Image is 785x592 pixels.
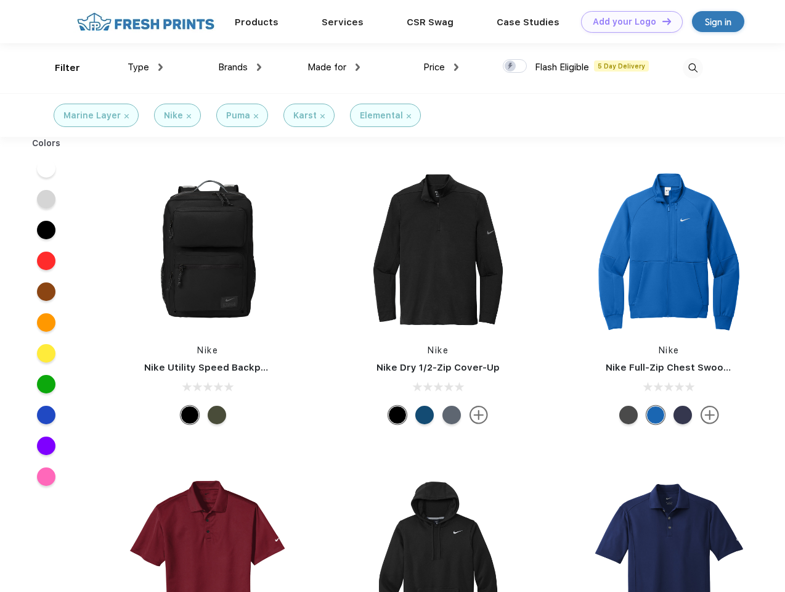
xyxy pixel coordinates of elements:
a: Nike [659,345,680,355]
img: dropdown.png [257,64,261,71]
div: Midnight Navy [673,406,692,424]
div: Add your Logo [593,17,656,27]
div: Nike [164,109,183,122]
div: Royal [646,406,665,424]
span: 5 Day Delivery [594,60,649,72]
div: Black [388,406,407,424]
span: Type [128,62,149,73]
span: Price [423,62,445,73]
div: Colors [23,137,70,150]
img: more.svg [701,406,719,424]
div: Marine Layer [63,109,121,122]
img: dropdown.png [356,64,360,71]
a: CSR Swag [407,17,454,28]
a: Sign in [692,11,744,32]
div: Elemental [360,109,403,122]
span: Brands [218,62,248,73]
div: Navy Heather [442,406,461,424]
img: more.svg [470,406,488,424]
div: Black [181,406,199,424]
img: filter_cancel.svg [187,114,191,118]
span: Made for [307,62,346,73]
a: Nike Full-Zip Chest Swoosh Jacket [606,362,770,373]
img: filter_cancel.svg [320,114,325,118]
span: Flash Eligible [535,62,589,73]
a: Nike [428,345,449,355]
img: func=resize&h=266 [126,168,290,332]
div: Karst [293,109,317,122]
img: func=resize&h=266 [356,168,520,332]
div: Puma [226,109,250,122]
img: dropdown.png [158,64,163,71]
div: Anthracite [619,406,638,424]
a: Nike Dry 1/2-Zip Cover-Up [376,362,500,373]
img: filter_cancel.svg [254,114,258,118]
div: Filter [55,61,80,75]
img: filter_cancel.svg [407,114,411,118]
div: Sign in [705,15,731,29]
img: DT [662,18,671,25]
a: Services [322,17,364,28]
a: Nike [197,345,218,355]
div: Cargo Khaki [208,406,226,424]
img: func=resize&h=266 [587,168,751,332]
img: dropdown.png [454,64,458,71]
a: Nike Utility Speed Backpack [144,362,277,373]
img: desktop_search.svg [683,58,703,78]
img: filter_cancel.svg [124,114,129,118]
div: Gym Blue [415,406,434,424]
img: fo%20logo%202.webp [73,11,218,33]
a: Products [235,17,279,28]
